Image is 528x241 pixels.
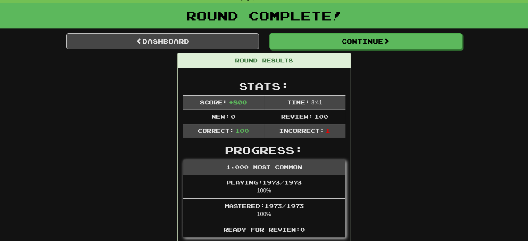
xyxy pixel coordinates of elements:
span: Playing: 1973 / 1973 [226,179,302,186]
span: Score: [200,99,227,105]
span: Time: [287,99,310,105]
div: Round Results [178,53,351,68]
div: 1,000 Most Common [183,160,345,175]
h2: Progress: [183,145,345,156]
span: 8 : 41 [311,100,322,105]
span: Incorrect: [279,127,324,134]
a: Dashboard [66,33,259,49]
span: Mastered: 1973 / 1973 [225,203,304,209]
li: 100% [183,175,345,199]
button: Continue [269,33,462,49]
span: Correct: [198,127,234,134]
h2: Stats: [183,80,345,92]
span: 0 [231,113,235,120]
span: Review: [281,113,313,120]
li: 100% [183,198,345,222]
span: 1 [326,127,330,134]
span: New: [211,113,229,120]
span: Ready for Review: 0 [224,226,305,233]
span: + 800 [229,99,247,105]
span: 100 [235,127,249,134]
h1: Round Complete! [2,9,526,23]
span: 100 [315,113,328,120]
